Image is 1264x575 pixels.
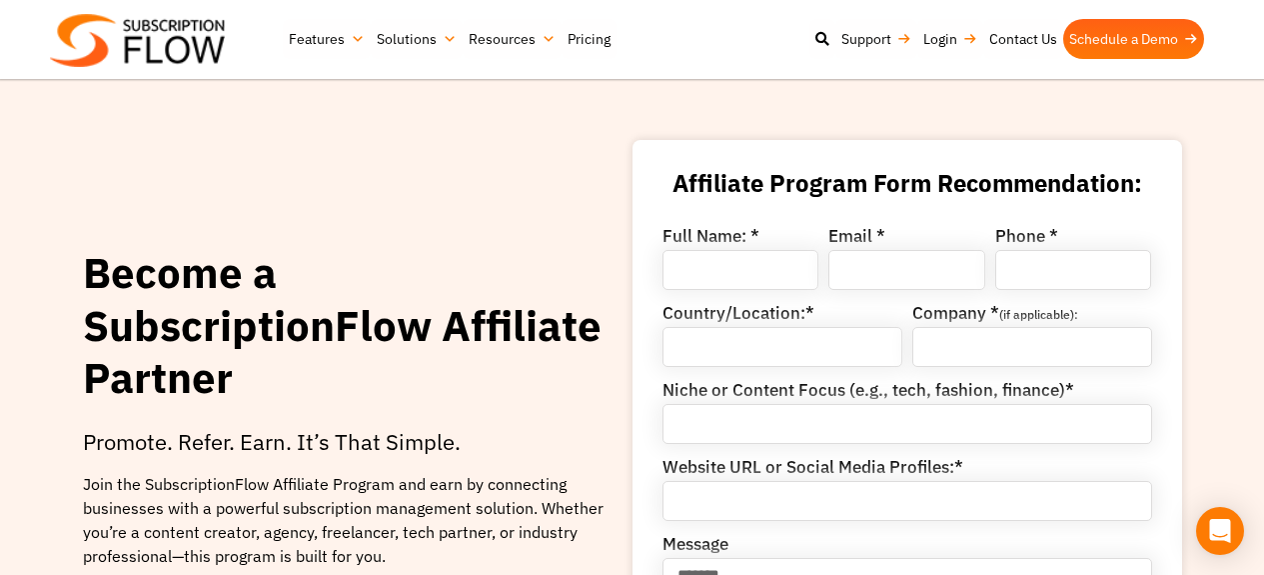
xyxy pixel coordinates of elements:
label: Company * [912,305,1078,327]
label: Phone * [995,228,1058,250]
div: Open Intercom Messenger [1196,507,1244,555]
spen: (if applicable): [999,307,1078,322]
label: Country/Location:* [662,305,814,327]
a: Resources [463,19,562,59]
label: Website URL or Social Media Profiles:* [662,459,963,481]
p: Join the SubscriptionFlow Affiliate Program and earn by connecting businesses with a powerful sub... [83,472,608,568]
a: Schedule a Demo [1063,19,1204,59]
a: Solutions [371,19,463,59]
label: Message [662,536,728,558]
label: Email * [828,228,885,250]
a: Support [835,19,917,59]
p: Promote. Refer. Earn. It’s That Simple. [83,425,608,458]
label: Niche or Content Focus (e.g., tech, fashion, finance)* [662,382,1074,404]
h1: Become a SubscriptionFlow Affiliate Partner [83,247,608,405]
h2: Affiliate Program Form Recommendation: [662,170,1152,198]
a: Login [917,19,983,59]
a: Features [283,19,371,59]
a: Contact Us [983,19,1063,59]
a: Pricing [562,19,617,59]
label: Full Name: * [662,228,759,250]
img: Subscriptionflow [50,14,225,67]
